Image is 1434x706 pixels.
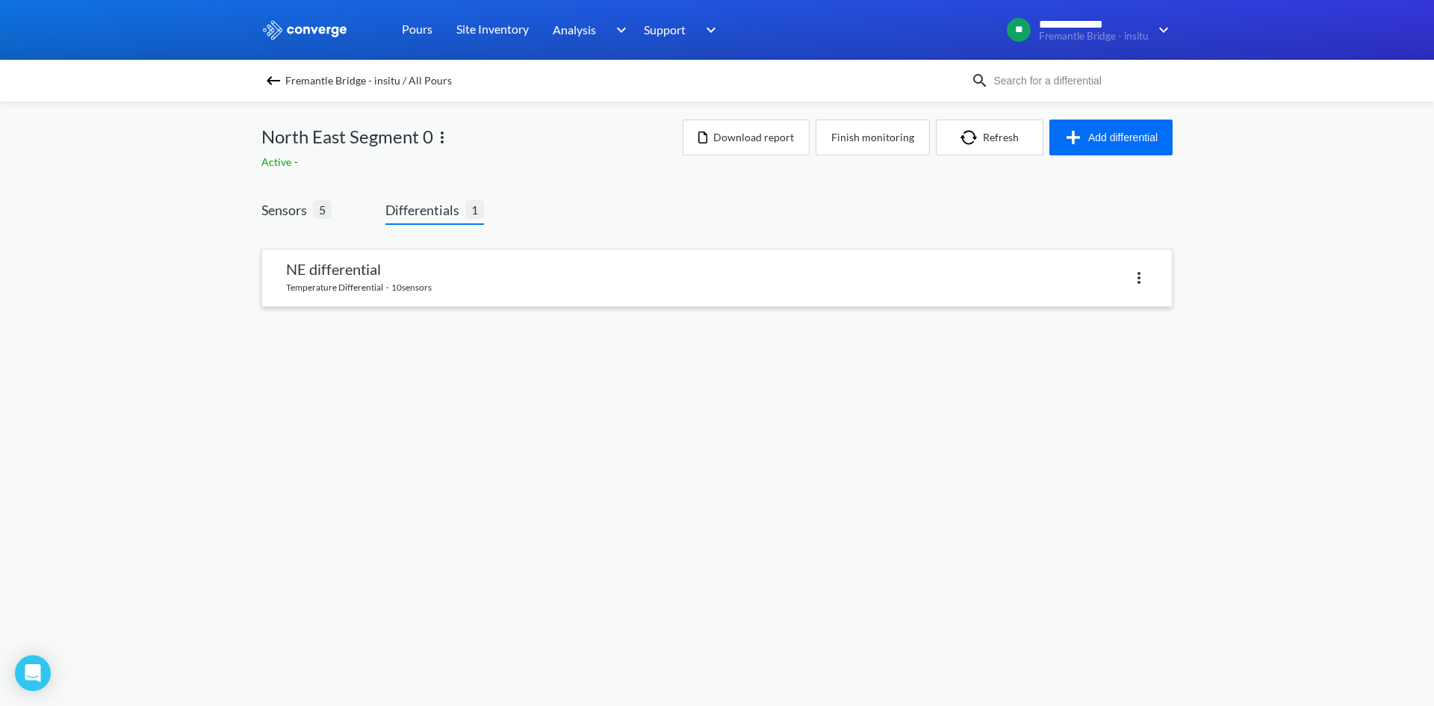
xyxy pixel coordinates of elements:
span: Active [261,155,294,168]
button: Add differential [1049,120,1173,155]
span: Fremantle Bridge - insitu [1039,31,1149,42]
img: downArrow.svg [1149,21,1173,39]
img: more.svg [1130,269,1148,287]
span: Support [644,20,686,39]
button: Refresh [936,120,1043,155]
span: Fremantle Bridge - insitu / All Pours [285,70,452,91]
img: downArrow.svg [606,21,630,39]
button: Download report [683,120,810,155]
img: icon-plus.svg [1064,128,1088,146]
img: icon-search.svg [971,72,989,90]
input: Search for a differential [989,72,1170,89]
span: - [294,155,301,168]
span: North East Segment 0 [261,123,433,151]
img: backspace.svg [264,72,282,90]
img: icon-file.svg [698,131,707,143]
button: Finish monitoring [816,120,930,155]
span: Sensors [261,199,313,220]
span: 1 [465,200,484,219]
img: icon-refresh.svg [960,130,983,145]
img: logo_ewhite.svg [261,20,348,40]
span: 5 [313,200,332,219]
span: Analysis [553,20,596,39]
img: more.svg [433,128,451,146]
span: Differentials [385,199,465,220]
img: downArrow.svg [696,21,720,39]
div: Open Intercom Messenger [15,655,51,691]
